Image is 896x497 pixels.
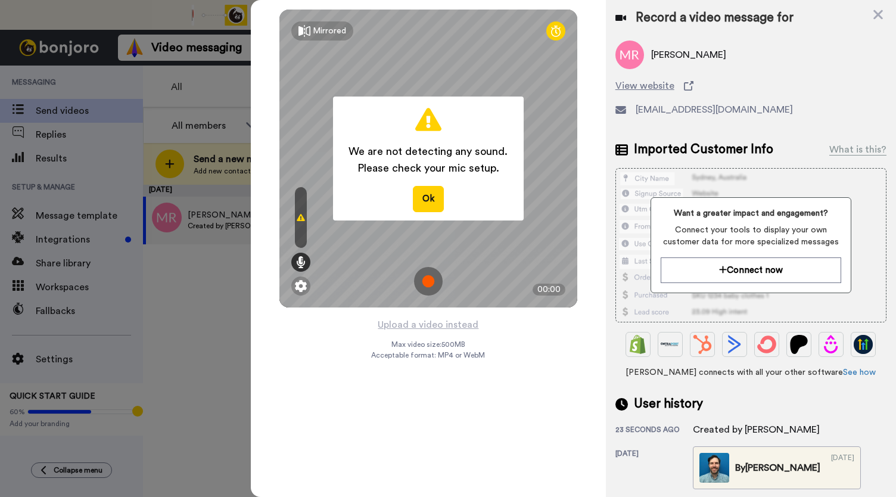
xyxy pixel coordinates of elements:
img: c632f39b-ec69-4459-92f1-068e64e36449-thumb.jpg [699,453,729,483]
a: By[PERSON_NAME][DATE] [693,446,861,489]
img: Drip [822,335,841,354]
img: Ontraport [661,335,680,354]
span: Max video size: 500 MB [391,340,465,349]
button: Upload a video instead [374,317,482,333]
div: 00:00 [533,284,565,296]
img: Patreon [789,335,808,354]
span: Imported Customer Info [634,141,773,159]
img: ic_gear.svg [295,280,307,292]
div: Created by [PERSON_NAME] [693,423,820,437]
div: What is this? [829,142,886,157]
button: Ok [413,186,444,212]
div: [DATE] [831,453,854,483]
img: ic_record_start.svg [414,267,443,296]
div: [DATE] [615,449,693,489]
img: ConvertKit [757,335,776,354]
span: Acceptable format: MP4 or WebM [371,350,485,360]
span: Want a greater impact and engagement? [661,207,841,219]
span: [EMAIL_ADDRESS][DOMAIN_NAME] [636,102,793,117]
span: We are not detecting any sound. [349,143,508,160]
img: GoHighLevel [854,335,873,354]
img: ActiveCampaign [725,335,744,354]
a: See how [843,368,876,377]
img: Hubspot [693,335,712,354]
img: Shopify [629,335,648,354]
span: User history [634,395,703,413]
span: Connect your tools to display your own customer data for more specialized messages [661,224,841,248]
div: By [PERSON_NAME] [735,461,820,475]
div: 23 seconds ago [615,425,693,437]
span: [PERSON_NAME] connects with all your other software [615,366,886,378]
span: Please check your mic setup. [349,160,508,176]
button: Connect now [661,257,841,283]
